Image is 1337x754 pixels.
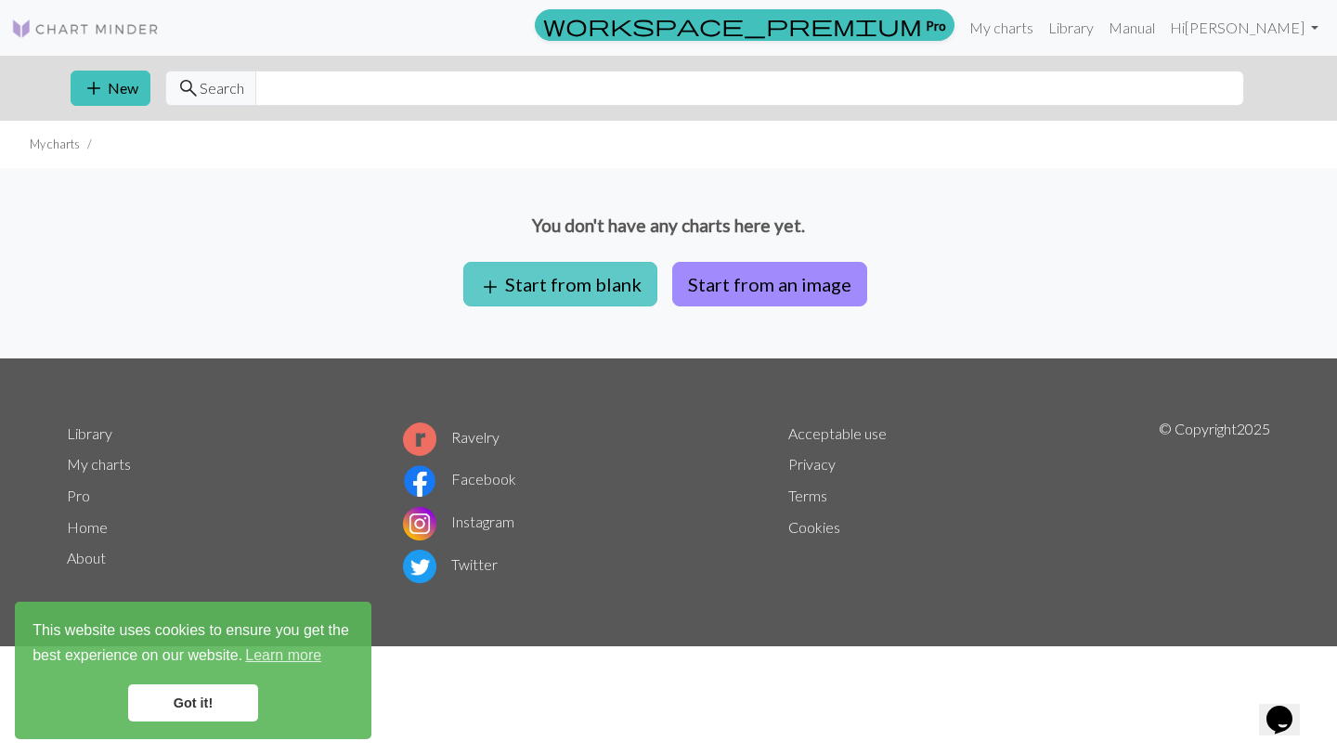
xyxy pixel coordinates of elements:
button: Start from blank [463,262,657,306]
a: Library [67,424,112,442]
span: This website uses cookies to ensure you get the best experience on our website. [32,619,354,669]
a: Pro [535,9,954,41]
span: add [479,274,501,300]
a: Ravelry [403,428,500,446]
a: Facebook [403,470,516,487]
img: Instagram logo [403,507,436,540]
a: Pro [67,487,90,504]
img: Twitter logo [403,550,436,583]
a: Acceptable use [788,424,887,442]
a: Start from an image [665,273,875,291]
a: My charts [962,9,1041,46]
button: New [71,71,150,106]
li: My charts [30,136,80,153]
a: Library [1041,9,1101,46]
span: workspace_premium [543,12,922,38]
a: Terms [788,487,827,504]
a: Privacy [788,455,836,473]
a: learn more about cookies [242,642,324,669]
a: My charts [67,455,131,473]
span: add [83,75,105,101]
a: Home [67,518,108,536]
span: Search [200,77,244,99]
span: search [177,75,200,101]
img: Facebook logo [403,464,436,498]
p: © Copyright 2025 [1159,418,1270,587]
a: Cookies [788,518,840,536]
a: Hi[PERSON_NAME] [1162,9,1326,46]
a: Instagram [403,513,514,530]
img: Logo [11,18,160,40]
button: Start from an image [672,262,867,306]
a: Twitter [403,555,498,573]
a: dismiss cookie message [128,684,258,721]
img: Ravelry logo [403,422,436,456]
iframe: chat widget [1259,680,1318,735]
a: Manual [1101,9,1162,46]
div: cookieconsent [15,602,371,739]
a: About [67,549,106,566]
